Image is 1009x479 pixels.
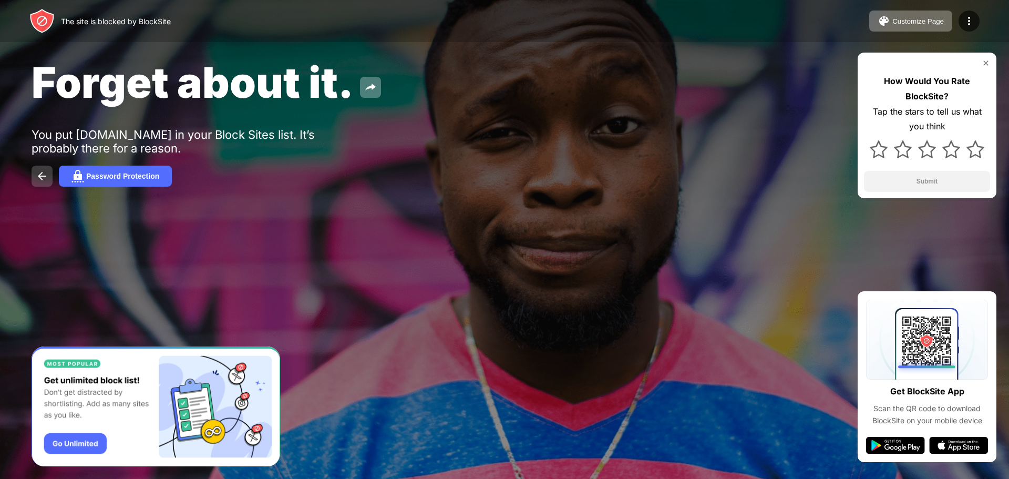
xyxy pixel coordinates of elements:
[32,346,280,467] iframe: Banner
[864,74,990,104] div: How Would You Rate BlockSite?
[890,384,964,399] div: Get BlockSite App
[864,171,990,192] button: Submit
[869,11,952,32] button: Customize Page
[892,17,944,25] div: Customize Page
[864,104,990,135] div: Tap the stars to tell us what you think
[894,140,912,158] img: star.svg
[942,140,960,158] img: star.svg
[364,81,377,94] img: share.svg
[982,59,990,67] img: rate-us-close.svg
[61,17,171,26] div: The site is blocked by BlockSite
[966,140,984,158] img: star.svg
[963,15,975,27] img: menu-icon.svg
[929,437,988,454] img: app-store.svg
[71,170,84,182] img: password.svg
[59,166,172,187] button: Password Protection
[32,57,354,108] span: Forget about it.
[918,140,936,158] img: star.svg
[86,172,159,180] div: Password Protection
[866,300,988,380] img: qrcode.svg
[32,128,356,155] div: You put [DOMAIN_NAME] in your Block Sites list. It’s probably there for a reason.
[36,170,48,182] img: back.svg
[870,140,888,158] img: star.svg
[29,8,55,34] img: header-logo.svg
[866,403,988,426] div: Scan the QR code to download BlockSite on your mobile device
[866,437,925,454] img: google-play.svg
[878,15,890,27] img: pallet.svg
